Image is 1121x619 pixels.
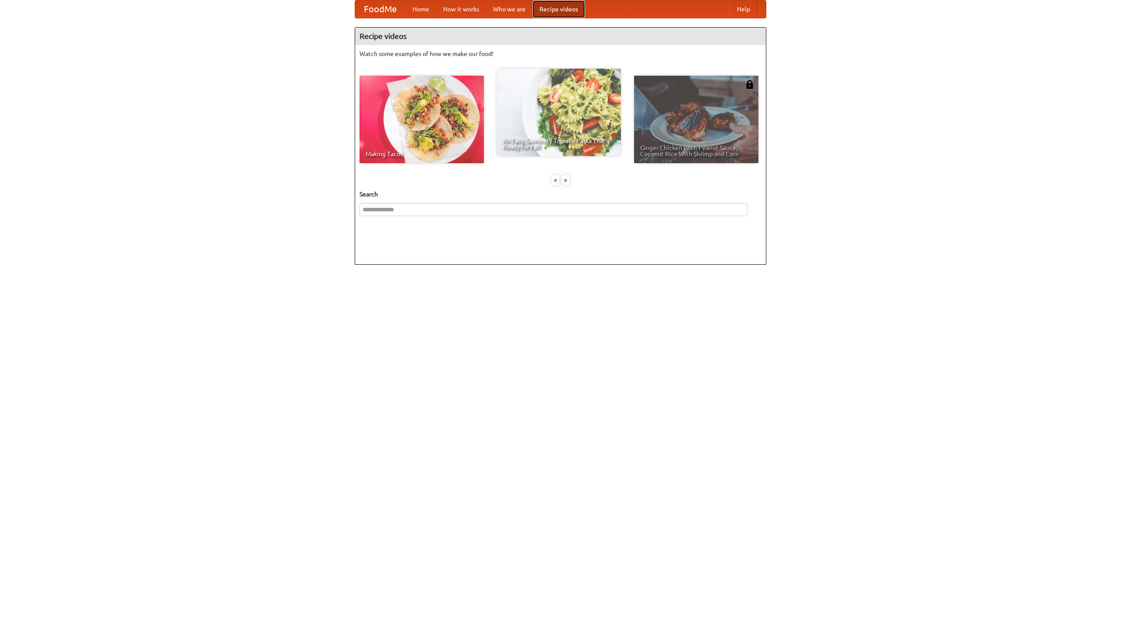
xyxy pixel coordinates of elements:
img: 483408.png [745,80,754,89]
a: Who we are [486,0,532,18]
a: How it works [436,0,486,18]
a: Help [730,0,757,18]
span: An Easy, Summery Tomato Pasta That's Ready for Fall [503,138,615,150]
h4: Recipe videos [355,28,766,45]
span: Making Tacos [366,151,478,157]
a: Home [405,0,436,18]
h5: Search [360,190,761,199]
div: » [562,175,570,185]
a: An Easy, Summery Tomato Pasta That's Ready for Fall [497,69,621,156]
a: Making Tacos [360,76,484,163]
a: FoodMe [355,0,405,18]
p: Watch some examples of how we make our food! [360,49,761,58]
div: « [551,175,559,185]
a: Recipe videos [532,0,585,18]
